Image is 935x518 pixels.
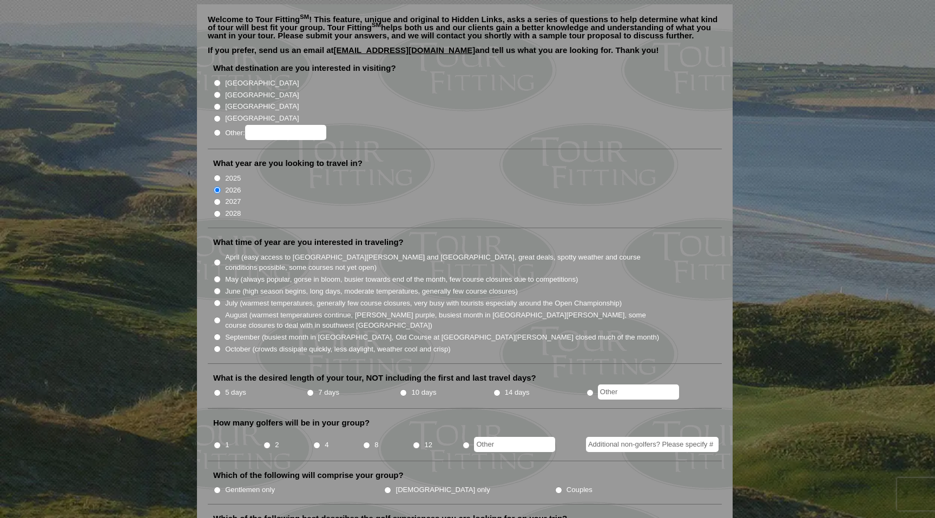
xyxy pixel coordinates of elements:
sup: SM [300,14,309,20]
label: [GEOGRAPHIC_DATA] [225,113,299,124]
label: October (crowds dissipate quickly, less daylight, weather cool and crisp) [225,344,451,355]
label: [GEOGRAPHIC_DATA] [225,90,299,101]
label: [GEOGRAPHIC_DATA] [225,78,299,89]
label: June (high season begins, long days, moderate temperatures, generally few course closures) [225,286,518,297]
label: August (warmest temperatures continue, [PERSON_NAME] purple, busiest month in [GEOGRAPHIC_DATA][P... [225,310,660,331]
label: 5 days [225,387,246,398]
label: 2 [275,440,279,450]
label: 8 [374,440,378,450]
label: What year are you looking to travel in? [213,158,363,169]
label: What time of year are you interested in traveling? [213,237,404,248]
label: 10 days [412,387,437,398]
label: 4 [325,440,328,450]
label: 1 [225,440,229,450]
p: Welcome to Tour Fitting ! This feature, unique and original to Hidden Links, asks a series of que... [208,15,722,39]
label: 2027 [225,196,241,207]
label: 2028 [225,208,241,219]
input: Other [598,384,679,400]
input: Other [474,437,555,452]
label: Couples [567,484,592,495]
input: Additional non-golfers? Please specify # [586,437,719,452]
label: [GEOGRAPHIC_DATA] [225,101,299,112]
label: 14 days [505,387,530,398]
label: April (easy access to [GEOGRAPHIC_DATA][PERSON_NAME] and [GEOGRAPHIC_DATA], great deals, spotty w... [225,252,660,273]
input: Other: [245,125,326,140]
label: September (busiest month in [GEOGRAPHIC_DATA], Old Course at [GEOGRAPHIC_DATA][PERSON_NAME] close... [225,332,659,343]
label: 2025 [225,173,241,184]
label: What destination are you interested in visiting? [213,63,396,74]
label: 2026 [225,185,241,196]
sup: SM [372,22,381,28]
a: [EMAIL_ADDRESS][DOMAIN_NAME] [334,45,476,55]
label: Other: [225,125,326,140]
p: If you prefer, send us an email at and tell us what you are looking for. Thank you! [208,46,722,62]
label: What is the desired length of your tour, NOT including the first and last travel days? [213,373,536,383]
label: Gentlemen only [225,484,275,495]
label: How many golfers will be in your group? [213,417,370,428]
label: 7 days [318,387,339,398]
label: July (warmest temperatures, generally few course closures, very busy with tourists especially aro... [225,298,622,309]
label: 12 [424,440,432,450]
label: Which of the following will comprise your group? [213,470,404,481]
label: May (always popular, gorse in bloom, busier towards end of the month, few course closures due to ... [225,274,578,285]
label: [DEMOGRAPHIC_DATA] only [396,484,490,495]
